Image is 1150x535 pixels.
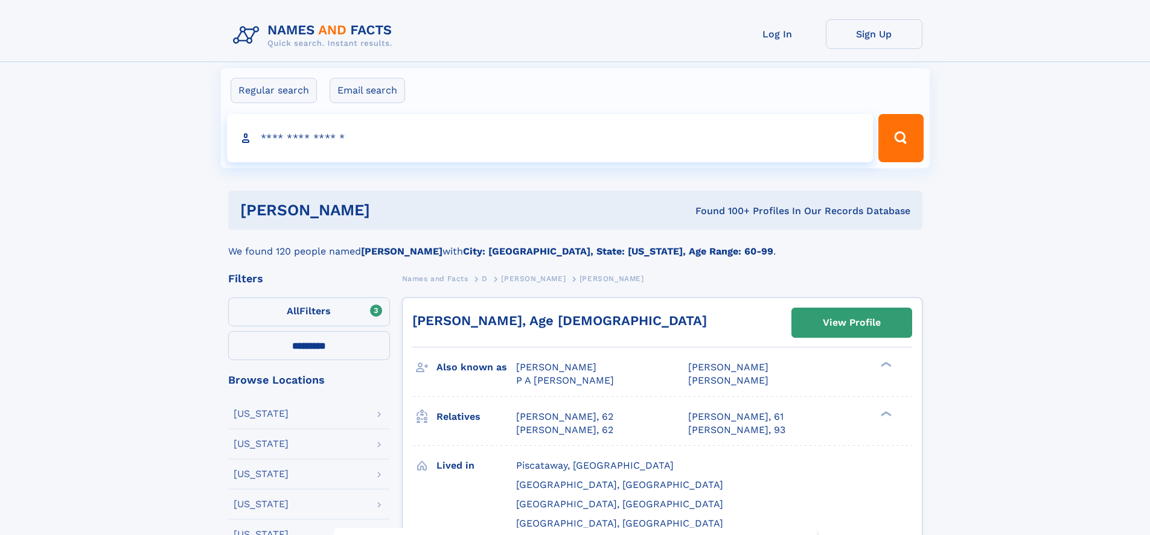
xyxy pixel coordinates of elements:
[330,78,405,103] label: Email search
[580,274,644,283] span: [PERSON_NAME]
[501,271,566,286] a: [PERSON_NAME]
[234,499,289,509] div: [US_STATE]
[228,230,922,259] div: We found 120 people named with .
[516,518,723,529] span: [GEOGRAPHIC_DATA], [GEOGRAPHIC_DATA]
[501,274,566,283] span: [PERSON_NAME]
[878,410,892,417] div: ❯
[482,274,488,283] span: D
[436,357,516,378] h3: Also known as
[482,271,488,286] a: D
[688,361,768,373] span: [PERSON_NAME]
[234,469,289,479] div: [US_STATE]
[228,297,390,326] label: Filters
[516,423,613,437] a: [PERSON_NAME], 62
[823,309,881,337] div: View Profile
[688,375,768,386] span: [PERSON_NAME]
[231,78,317,103] label: Regular search
[234,409,289,419] div: [US_STATE]
[436,455,516,476] h3: Lived in
[516,479,723,490] span: [GEOGRAPHIC_DATA], [GEOGRAPHIC_DATA]
[227,114,874,162] input: search input
[878,361,892,369] div: ❯
[878,114,923,162] button: Search Button
[240,203,533,218] h1: [PERSON_NAME]
[402,271,468,286] a: Names and Facts
[792,308,912,337] a: View Profile
[688,423,785,437] a: [PERSON_NAME], 93
[729,19,826,49] a: Log In
[688,410,784,423] a: [PERSON_NAME], 61
[516,361,596,373] span: [PERSON_NAME]
[516,375,614,386] span: P A [PERSON_NAME]
[228,375,390,385] div: Browse Locations
[287,305,299,317] span: All
[826,19,922,49] a: Sign Up
[412,313,707,328] a: [PERSON_NAME], Age [DEMOGRAPHIC_DATA]
[361,245,442,257] b: [PERSON_NAME]
[228,19,402,52] img: Logo Names and Facts
[436,407,516,427] h3: Relatives
[532,204,910,218] div: Found 100+ Profiles In Our Records Database
[516,410,613,423] a: [PERSON_NAME], 62
[463,245,773,257] b: City: [GEOGRAPHIC_DATA], State: [US_STATE], Age Range: 60-99
[516,460,674,471] span: Piscataway, [GEOGRAPHIC_DATA]
[234,439,289,449] div: [US_STATE]
[516,498,723,510] span: [GEOGRAPHIC_DATA], [GEOGRAPHIC_DATA]
[228,273,390,284] div: Filters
